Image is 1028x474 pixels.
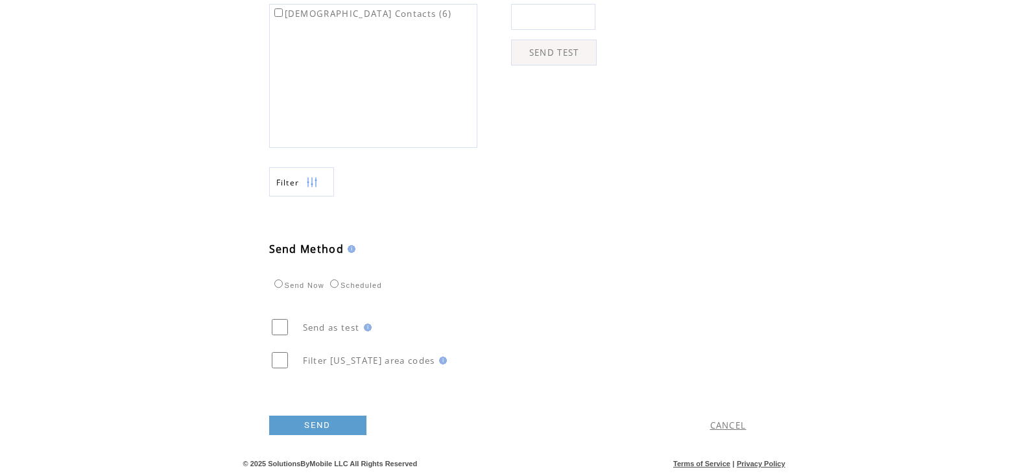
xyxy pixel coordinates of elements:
label: [DEMOGRAPHIC_DATA] Contacts (6) [272,8,452,19]
img: help.gif [360,324,372,331]
img: help.gif [344,245,355,253]
span: Filter [US_STATE] area codes [303,355,435,366]
span: Send as test [303,322,360,333]
input: [DEMOGRAPHIC_DATA] Contacts (6) [274,8,283,17]
input: Scheduled [330,279,339,288]
span: Show filters [276,177,300,188]
a: SEND TEST [511,40,597,65]
label: Scheduled [327,281,382,289]
a: CANCEL [710,420,747,431]
span: © 2025 SolutionsByMobile LLC All Rights Reserved [243,460,418,468]
a: Filter [269,167,334,196]
a: SEND [269,416,366,435]
span: | [732,460,734,468]
span: Send Method [269,242,344,256]
img: filters.png [306,168,318,197]
input: Send Now [274,279,283,288]
img: help.gif [435,357,447,364]
a: Privacy Policy [737,460,785,468]
a: Terms of Service [673,460,730,468]
label: Send Now [271,281,324,289]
